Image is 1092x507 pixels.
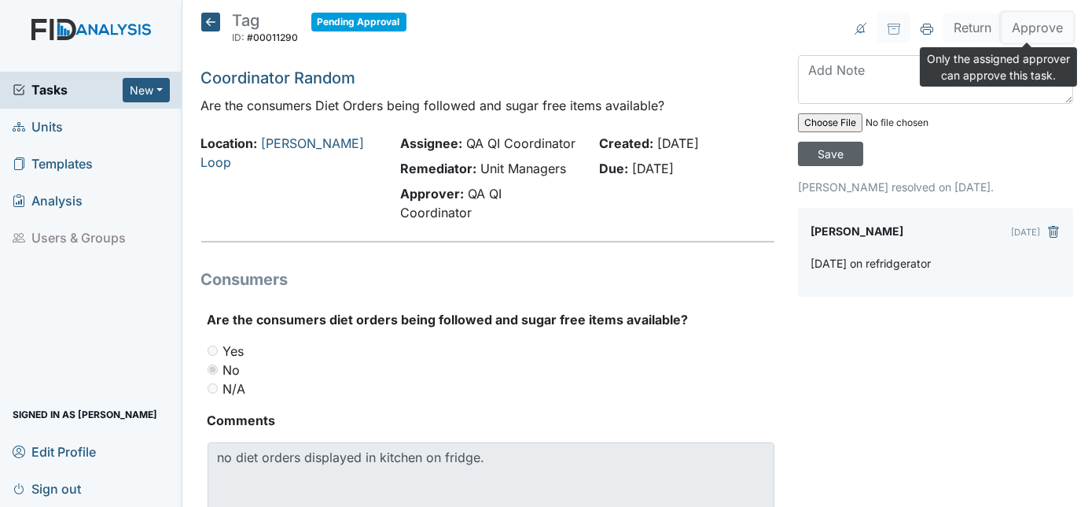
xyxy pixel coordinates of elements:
span: #00011290 [248,31,299,43]
a: [PERSON_NAME] Loop [201,135,365,170]
a: Tasks [13,80,123,99]
span: QA QI Coordinator [466,135,575,151]
span: Sign out [13,476,81,501]
span: Tag [233,11,260,30]
strong: Location: [201,135,258,151]
span: Pending Approval [311,13,406,31]
h1: Consumers [201,268,775,291]
button: Return [943,13,1002,43]
input: No [208,365,218,375]
strong: Comments [208,411,775,430]
span: Edit Profile [13,439,96,464]
strong: Due: [599,161,628,176]
span: ID: [233,31,245,43]
input: N/A [208,383,218,394]
span: Analysis [13,189,83,213]
strong: Created: [599,135,653,151]
button: Approve [1002,13,1073,43]
label: No [223,361,241,379]
span: Unit Managers [480,161,566,176]
div: Only the assigned approver can approve this task. [920,47,1077,87]
p: Are the consumers Diet Orders being followed and sugar free items available? [201,96,775,115]
span: [DATE] [657,135,699,151]
input: Save [798,142,863,166]
span: [DATE] [632,161,674,176]
label: Yes [223,342,245,361]
strong: Approver: [400,186,464,202]
span: Templates [13,152,93,176]
label: [PERSON_NAME] [811,220,903,242]
p: [PERSON_NAME] resolved on [DATE]. [798,179,1073,195]
a: Coordinator Random [201,68,356,87]
small: [DATE] [1011,227,1040,238]
span: Units [13,115,63,139]
label: Are the consumers diet orders being followed and sugar free items available? [208,310,689,329]
strong: Remediator: [400,161,476,176]
input: Yes [208,346,218,356]
p: [DATE] on refridgerator [811,255,931,272]
label: N/A [223,379,246,398]
strong: Assignee: [400,135,462,151]
span: Signed in as [PERSON_NAME] [13,402,157,427]
button: New [123,78,170,102]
